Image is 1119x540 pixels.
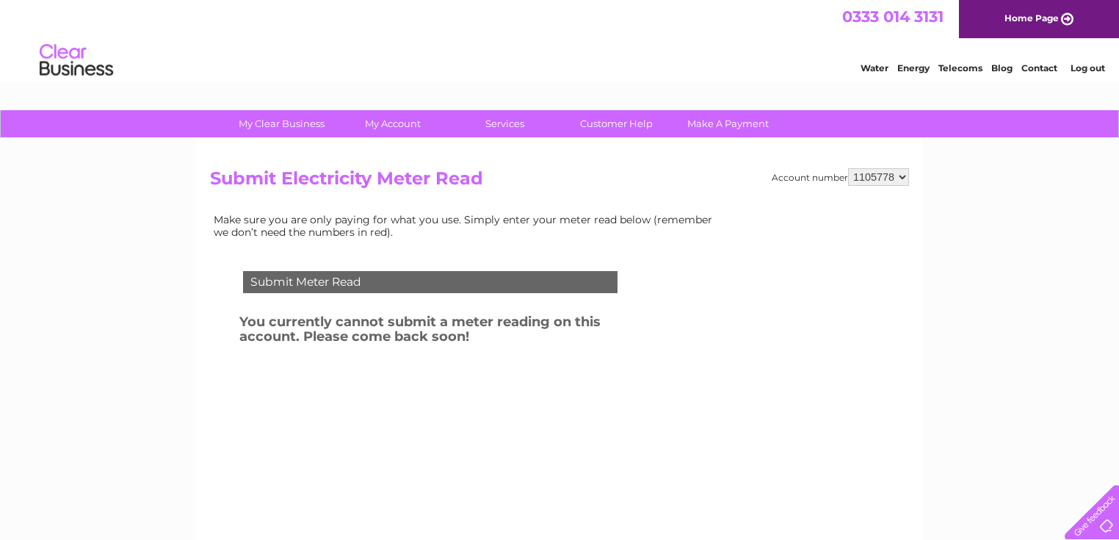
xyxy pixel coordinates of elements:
[239,312,656,352] h3: You currently cannot submit a meter reading on this account. Please come back soon!
[897,62,930,73] a: Energy
[991,62,1013,73] a: Blog
[1021,62,1057,73] a: Contact
[556,110,677,137] a: Customer Help
[333,110,454,137] a: My Account
[1071,62,1105,73] a: Log out
[243,271,618,293] div: Submit Meter Read
[210,210,724,241] td: Make sure you are only paying for what you use. Simply enter your meter read below (remember we d...
[221,110,342,137] a: My Clear Business
[938,62,982,73] a: Telecoms
[861,62,888,73] a: Water
[667,110,789,137] a: Make A Payment
[842,7,944,26] a: 0333 014 3131
[210,168,909,196] h2: Submit Electricity Meter Read
[772,168,909,186] div: Account number
[214,8,908,71] div: Clear Business is a trading name of Verastar Limited (registered in [GEOGRAPHIC_DATA] No. 3667643...
[444,110,565,137] a: Services
[39,38,114,83] img: logo.png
